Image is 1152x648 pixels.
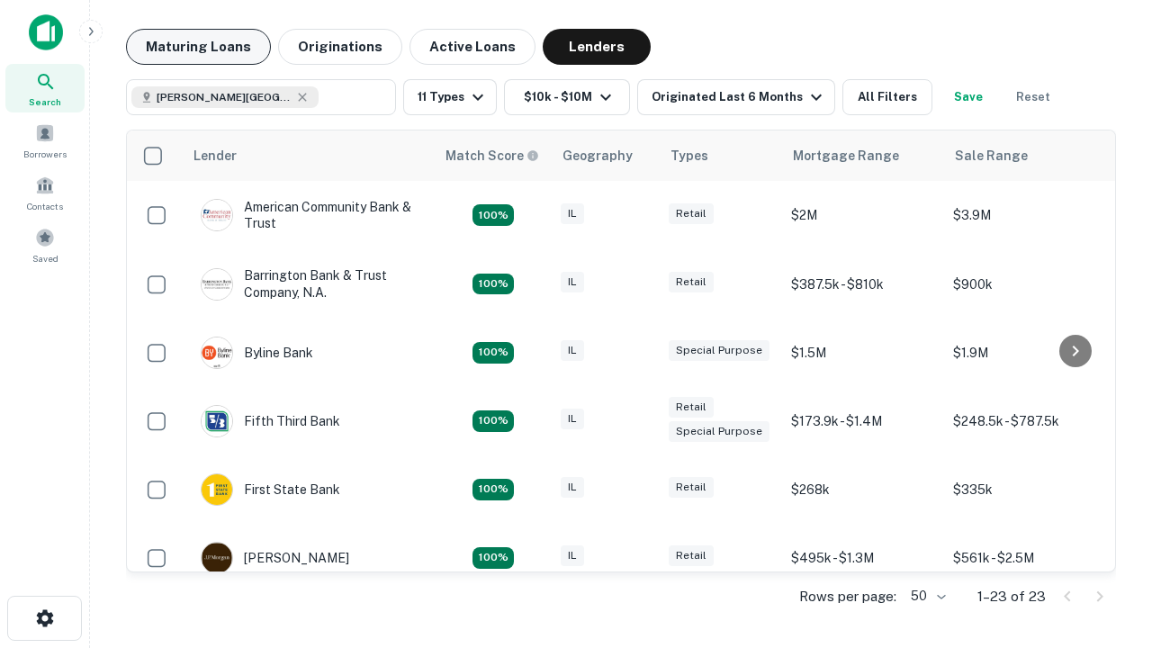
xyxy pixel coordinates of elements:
[669,397,714,418] div: Retail
[1062,504,1152,590] iframe: Chat Widget
[669,340,769,361] div: Special Purpose
[782,319,944,387] td: $1.5M
[472,342,514,364] div: Matching Properties: 2, hasApolloMatch: undefined
[202,337,232,368] img: picture
[5,168,85,217] a: Contacts
[472,547,514,569] div: Matching Properties: 3, hasApolloMatch: undefined
[793,145,899,166] div: Mortgage Range
[660,130,782,181] th: Types
[472,410,514,432] div: Matching Properties: 2, hasApolloMatch: undefined
[32,251,58,265] span: Saved
[782,181,944,249] td: $2M
[403,79,497,115] button: 11 Types
[183,130,435,181] th: Lender
[977,586,1046,607] p: 1–23 of 23
[944,249,1106,318] td: $900k
[23,147,67,161] span: Borrowers
[445,146,535,166] h6: Match Score
[669,203,714,224] div: Retail
[955,145,1028,166] div: Sale Range
[669,477,714,498] div: Retail
[561,272,584,292] div: IL
[193,145,237,166] div: Lender
[435,130,552,181] th: Capitalize uses an advanced AI algorithm to match your search with the best lender. The match sco...
[543,29,651,65] button: Lenders
[944,130,1106,181] th: Sale Range
[201,199,417,231] div: American Community Bank & Trust
[842,79,932,115] button: All Filters
[799,586,896,607] p: Rows per page:
[472,479,514,500] div: Matching Properties: 2, hasApolloMatch: undefined
[944,455,1106,524] td: $335k
[561,477,584,498] div: IL
[782,249,944,318] td: $387.5k - $810k
[669,421,769,442] div: Special Purpose
[552,130,660,181] th: Geography
[944,387,1106,455] td: $248.5k - $787.5k
[561,203,584,224] div: IL
[562,145,633,166] div: Geography
[5,64,85,112] a: Search
[202,474,232,505] img: picture
[504,79,630,115] button: $10k - $10M
[202,200,232,230] img: picture
[637,79,835,115] button: Originated Last 6 Months
[782,455,944,524] td: $268k
[201,542,349,574] div: [PERSON_NAME]
[278,29,402,65] button: Originations
[782,130,944,181] th: Mortgage Range
[201,405,340,437] div: Fifth Third Bank
[944,319,1106,387] td: $1.9M
[29,94,61,109] span: Search
[670,145,708,166] div: Types
[561,409,584,429] div: IL
[5,116,85,165] a: Borrowers
[944,524,1106,592] td: $561k - $2.5M
[409,29,535,65] button: Active Loans
[904,583,949,609] div: 50
[27,199,63,213] span: Contacts
[202,543,232,573] img: picture
[669,272,714,292] div: Retail
[201,337,313,369] div: Byline Bank
[445,146,539,166] div: Capitalize uses an advanced AI algorithm to match your search with the best lender. The match sco...
[202,269,232,300] img: picture
[940,79,997,115] button: Save your search to get updates of matches that match your search criteria.
[29,14,63,50] img: capitalize-icon.png
[126,29,271,65] button: Maturing Loans
[652,86,827,108] div: Originated Last 6 Months
[1004,79,1062,115] button: Reset
[201,267,417,300] div: Barrington Bank & Trust Company, N.a.
[472,204,514,226] div: Matching Properties: 2, hasApolloMatch: undefined
[669,545,714,566] div: Retail
[202,406,232,436] img: picture
[944,181,1106,249] td: $3.9M
[561,340,584,361] div: IL
[782,387,944,455] td: $173.9k - $1.4M
[5,220,85,269] a: Saved
[157,89,292,105] span: [PERSON_NAME][GEOGRAPHIC_DATA], [GEOGRAPHIC_DATA]
[201,473,340,506] div: First State Bank
[561,545,584,566] div: IL
[782,524,944,592] td: $495k - $1.3M
[472,274,514,295] div: Matching Properties: 3, hasApolloMatch: undefined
